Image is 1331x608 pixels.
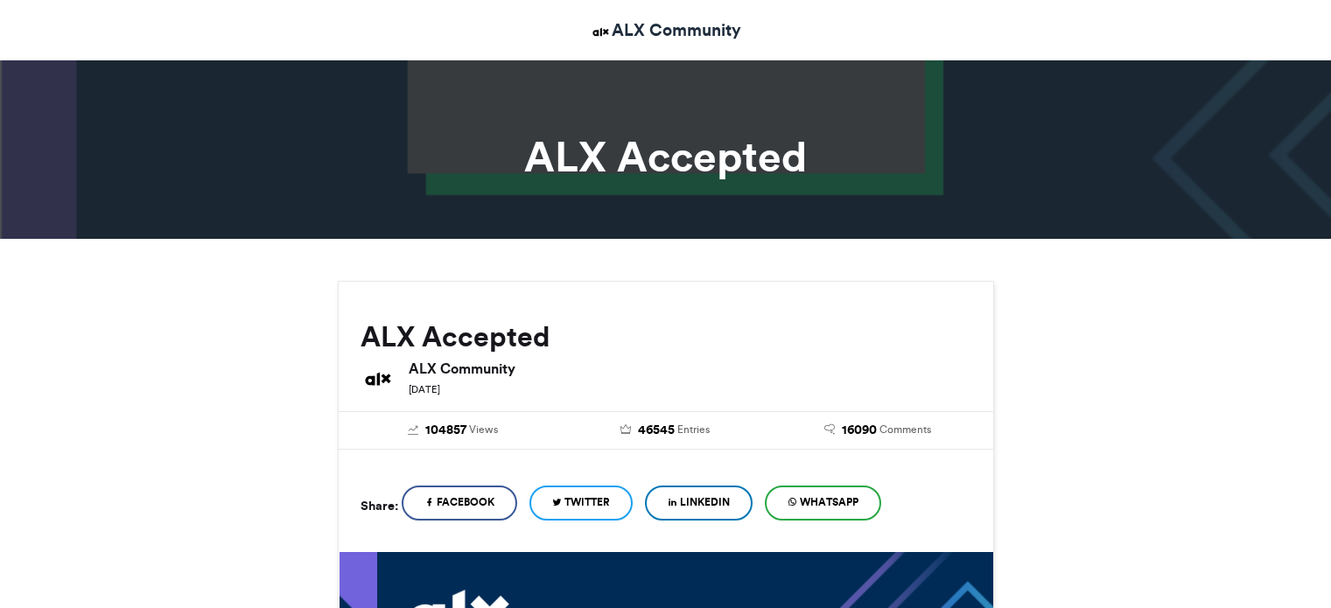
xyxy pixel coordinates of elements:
[529,486,633,521] a: Twitter
[842,421,877,440] span: 16090
[590,21,612,43] img: ALX Community
[437,494,494,510] span: Facebook
[180,136,1152,178] h1: ALX Accepted
[409,361,971,375] h6: ALX Community
[361,421,547,440] a: 104857 Views
[564,494,610,510] span: Twitter
[638,421,675,440] span: 46545
[677,422,710,437] span: Entries
[402,486,517,521] a: Facebook
[469,422,498,437] span: Views
[785,421,971,440] a: 16090 Comments
[572,421,759,440] a: 46545 Entries
[590,17,741,43] a: ALX Community
[425,421,466,440] span: 104857
[680,494,730,510] span: LinkedIn
[645,486,753,521] a: LinkedIn
[361,321,971,353] h2: ALX Accepted
[879,422,931,437] span: Comments
[800,494,858,510] span: WhatsApp
[409,383,440,395] small: [DATE]
[361,494,398,517] h5: Share:
[765,486,881,521] a: WhatsApp
[361,361,396,396] img: ALX Community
